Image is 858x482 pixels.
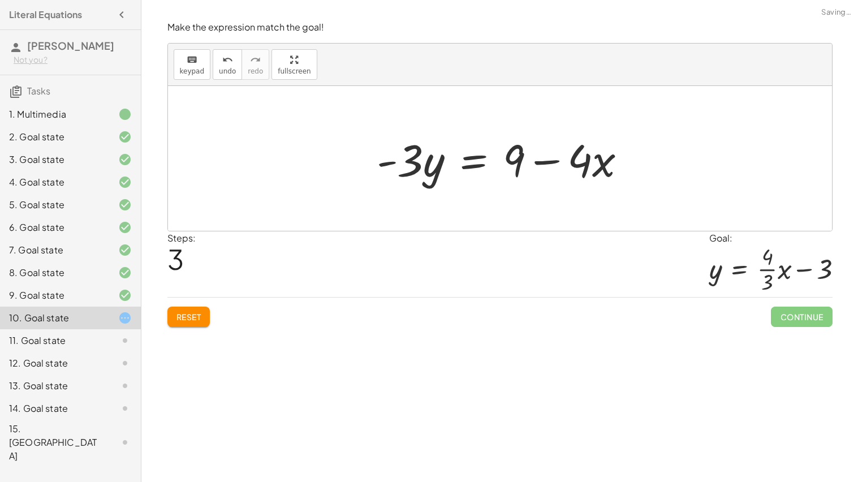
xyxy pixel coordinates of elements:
[118,221,132,234] i: Task finished and correct.
[176,312,201,322] span: Reset
[219,67,236,75] span: undo
[118,402,132,415] i: Task not started.
[118,107,132,121] i: Task finished.
[213,49,242,80] button: undoundo
[9,289,100,302] div: 9. Goal state
[118,311,132,325] i: Task started.
[118,266,132,279] i: Task finished and correct.
[118,289,132,302] i: Task finished and correct.
[9,379,100,393] div: 13. Goal state
[709,231,833,245] div: Goal:
[118,379,132,393] i: Task not started.
[187,53,197,67] i: keyboard
[9,311,100,325] div: 10. Goal state
[167,242,184,276] span: 3
[222,53,233,67] i: undo
[821,7,851,18] span: Saving…
[118,436,132,449] i: Task not started.
[118,130,132,144] i: Task finished and correct.
[180,67,205,75] span: keypad
[27,39,114,52] span: [PERSON_NAME]
[118,356,132,370] i: Task not started.
[27,85,50,97] span: Tasks
[118,198,132,212] i: Task finished and correct.
[9,107,100,121] div: 1. Multimedia
[9,356,100,370] div: 12. Goal state
[118,153,132,166] i: Task finished and correct.
[9,153,100,166] div: 3. Goal state
[118,334,132,347] i: Task not started.
[271,49,317,80] button: fullscreen
[9,402,100,415] div: 14. Goal state
[9,221,100,234] div: 6. Goal state
[9,243,100,257] div: 7. Goal state
[9,198,100,212] div: 5. Goal state
[14,54,132,66] div: Not you?
[9,266,100,279] div: 8. Goal state
[248,67,263,75] span: redo
[278,67,311,75] span: fullscreen
[9,334,100,347] div: 11. Goal state
[250,53,261,67] i: redo
[9,130,100,144] div: 2. Goal state
[9,8,82,21] h4: Literal Equations
[9,175,100,189] div: 4. Goal state
[167,307,210,327] button: Reset
[9,422,100,463] div: 15. [GEOGRAPHIC_DATA]
[242,49,269,80] button: redoredo
[174,49,211,80] button: keyboardkeypad
[118,175,132,189] i: Task finished and correct.
[167,232,196,244] label: Steps:
[118,243,132,257] i: Task finished and correct.
[167,21,833,34] p: Make the expression match the goal!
